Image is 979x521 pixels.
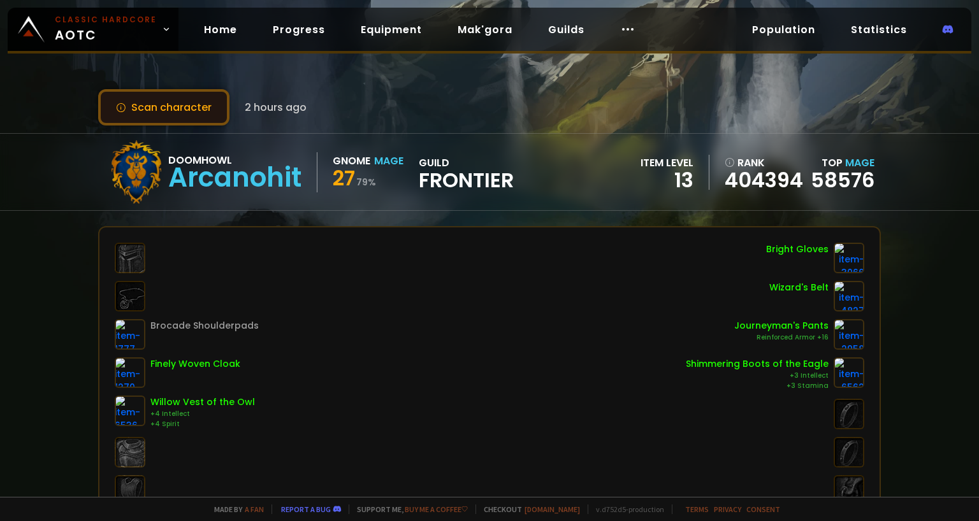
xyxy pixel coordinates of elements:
div: Top [811,155,874,171]
a: Mak'gora [447,17,523,43]
a: Equipment [351,17,432,43]
div: Shimmering Boots of the Eagle [686,357,829,371]
span: Checkout [475,504,580,514]
img: item-6562 [834,357,864,388]
a: Guilds [538,17,595,43]
div: Journeyman's Pants [734,319,829,332]
img: item-2958 [834,319,864,350]
a: Progress [263,17,335,43]
a: Privacy [714,504,741,514]
span: Mage [845,155,874,170]
div: Reinforced Armor +16 [734,332,829,343]
div: +3 Intellect [686,371,829,381]
div: Doomhowl [168,152,301,168]
a: [DOMAIN_NAME] [525,504,580,514]
a: Statistics [841,17,917,43]
span: 27 [333,164,355,192]
div: Gnome [333,153,370,169]
img: item-4827 [834,281,864,311]
img: item-3066 [834,243,864,273]
div: item level [641,155,693,171]
span: 2 hours ago [245,99,307,115]
img: item-1270 [115,357,145,388]
a: 404394 [725,171,803,190]
div: rank [725,155,803,171]
span: AOTC [55,14,157,45]
button: Scan character [98,89,229,125]
div: +4 Spirit [150,419,255,429]
div: Bright Gloves [766,243,829,256]
img: item-6536 [115,396,145,426]
a: Terms [685,504,709,514]
span: v. d752d5 - production [588,504,664,514]
a: Consent [746,504,780,514]
a: Classic HardcoreAOTC [8,8,178,51]
small: Classic Hardcore [55,14,157,25]
img: item-1777 [115,319,145,350]
div: +4 Intellect [150,409,255,419]
div: 13 [641,171,693,190]
div: Finely Woven Cloak [150,357,240,371]
div: Wizard's Belt [769,281,829,294]
a: Buy me a coffee [405,504,468,514]
div: Brocade Shoulderpads [150,319,259,332]
small: 79 % [356,176,376,189]
a: Report a bug [281,504,331,514]
span: Support me, [349,504,468,514]
div: +3 Stamina [686,381,829,391]
a: Population [742,17,825,43]
a: Home [194,17,247,43]
span: Frontier [419,171,514,190]
div: Arcanohit [168,168,301,187]
div: guild [419,155,514,190]
a: a fan [245,504,264,514]
div: Mage [374,153,403,169]
div: Willow Vest of the Owl [150,396,255,409]
span: Made by [207,504,264,514]
a: 58576 [811,166,874,194]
